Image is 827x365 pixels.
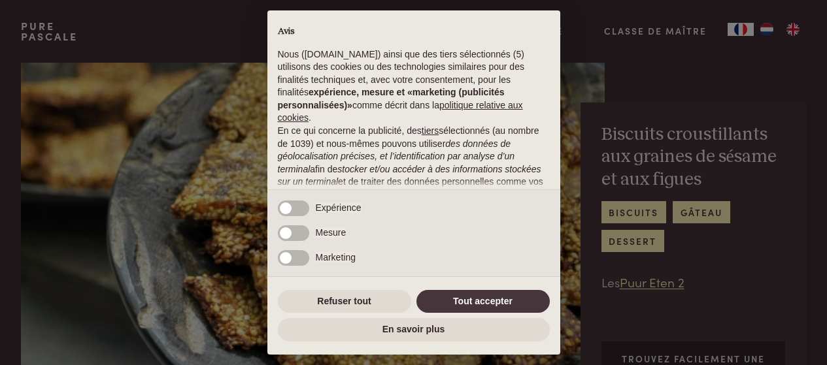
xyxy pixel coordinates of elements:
[278,26,550,38] h2: Avis
[396,189,477,202] button: finalités publicitaires
[278,87,505,110] strong: expérience, mesure et «marketing (publicités personnalisées)»
[278,164,541,187] em: stocker et/ou accéder à des informations stockées sur un terminal
[416,290,550,313] button: Tout accepter
[316,227,346,238] span: Mesure
[278,138,515,174] em: des données de géolocalisation précises, et l’identification par analyse d’un terminal
[278,318,550,341] button: En savoir plus
[316,202,362,213] span: Expérience
[316,252,356,262] span: Marketing
[278,125,550,240] p: En ce qui concerne la publicité, des sélectionnés (au nombre de 1039) et nous-mêmes pouvons utili...
[422,125,439,138] button: tiers
[278,290,411,313] button: Refuser tout
[278,48,550,125] p: Nous ([DOMAIN_NAME]) ainsi que des tiers sélectionnés (5) utilisons des cookies ou des technologi...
